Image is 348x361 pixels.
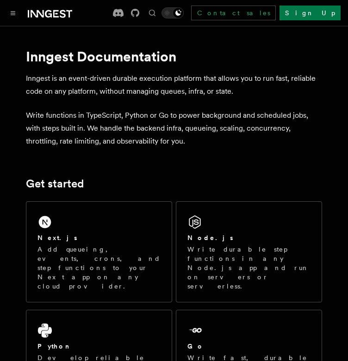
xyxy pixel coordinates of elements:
a: Contact sales [191,6,276,20]
h2: Python [37,342,72,351]
a: Next.jsAdd queueing, events, crons, and step functions to your Next app on any cloud provider. [26,201,172,302]
button: Toggle navigation [7,7,19,18]
a: Node.jsWrite durable step functions in any Node.js app and run on servers or serverless. [176,201,322,302]
p: Write functions in TypeScript, Python or Go to power background and scheduled jobs, with steps bu... [26,109,322,148]
button: Find something... [147,7,158,18]
a: Sign Up [280,6,341,20]
p: Inngest is an event-driven durable execution platform that allows you to run fast, reliable code ... [26,72,322,98]
h2: Go [187,342,204,351]
a: Get started [26,177,84,190]
button: Toggle dark mode [162,7,184,18]
h2: Node.js [187,233,233,242]
h2: Next.js [37,233,77,242]
p: Add queueing, events, crons, and step functions to your Next app on any cloud provider. [37,245,161,291]
h1: Inngest Documentation [26,48,322,65]
p: Write durable step functions in any Node.js app and run on servers or serverless. [187,245,311,291]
